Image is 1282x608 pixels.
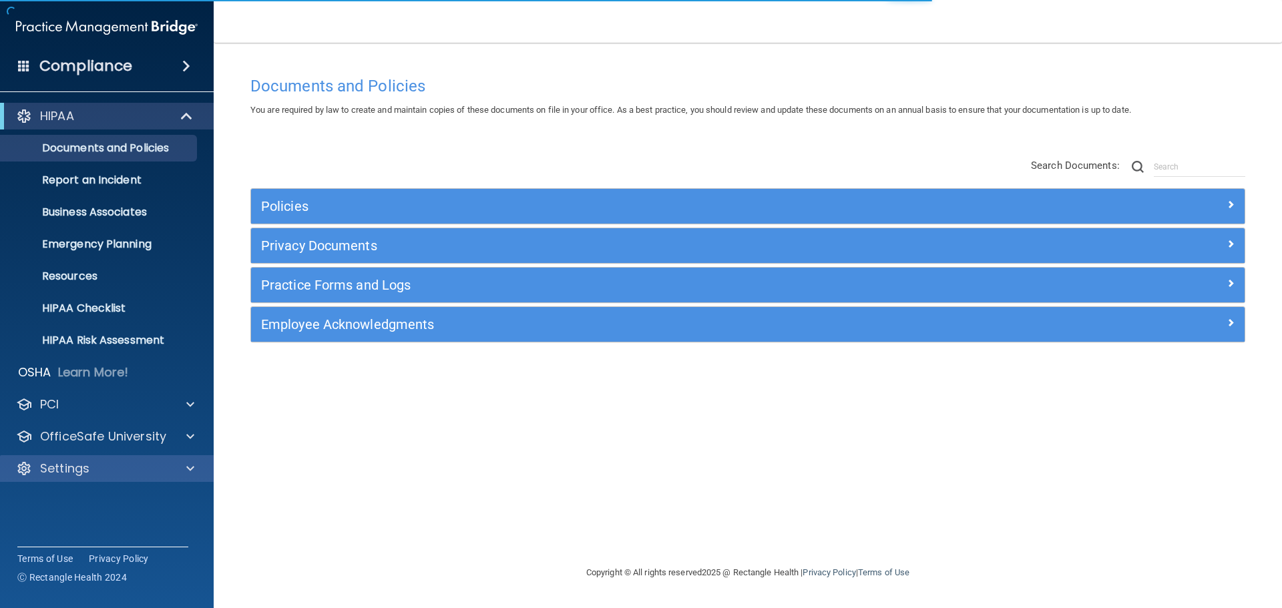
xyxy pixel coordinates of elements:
p: PCI [40,396,59,412]
a: Settings [16,461,194,477]
p: Report an Incident [9,174,191,187]
span: Ⓒ Rectangle Health 2024 [17,571,127,584]
h5: Employee Acknowledgments [261,317,986,332]
p: Business Associates [9,206,191,219]
a: Privacy Documents [261,235,1235,256]
p: OSHA [18,364,51,380]
img: ic-search.3b580494.png [1132,161,1144,173]
span: You are required by law to create and maintain copies of these documents on file in your office. ... [250,105,1131,115]
a: Terms of Use [17,552,73,565]
p: Emergency Planning [9,238,191,251]
p: HIPAA Checklist [9,302,191,315]
h5: Policies [261,199,986,214]
a: Privacy Policy [803,567,855,577]
p: Resources [9,270,191,283]
a: Policies [261,196,1235,217]
a: Terms of Use [858,567,909,577]
h5: Practice Forms and Logs [261,278,986,292]
h5: Privacy Documents [261,238,986,253]
div: Copyright © All rights reserved 2025 @ Rectangle Health | | [504,551,992,594]
img: PMB logo [16,14,198,41]
p: Settings [40,461,89,477]
span: Search Documents: [1031,160,1120,172]
p: Learn More! [58,364,129,380]
p: OfficeSafe University [40,428,166,444]
input: Search [1154,157,1245,177]
p: Documents and Policies [9,141,191,155]
a: OfficeSafe University [16,428,194,444]
h4: Documents and Policies [250,77,1245,95]
p: HIPAA [40,108,74,124]
a: PCI [16,396,194,412]
a: HIPAA [16,108,194,124]
h4: Compliance [39,57,132,75]
a: Practice Forms and Logs [261,274,1235,296]
a: Employee Acknowledgments [261,314,1235,335]
p: HIPAA Risk Assessment [9,334,191,347]
a: Privacy Policy [89,552,149,565]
